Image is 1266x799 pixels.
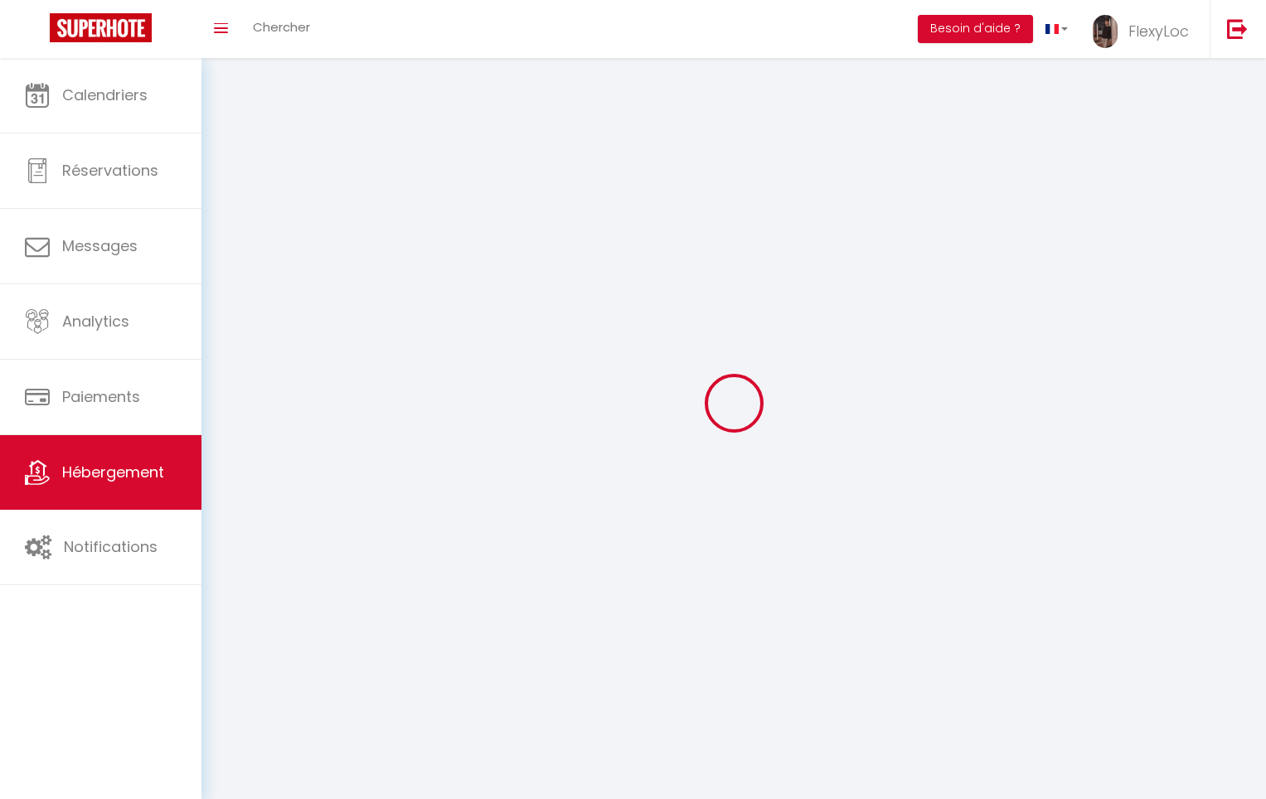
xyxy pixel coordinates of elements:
[64,536,158,557] span: Notifications
[62,386,140,407] span: Paiements
[918,15,1033,43] button: Besoin d'aide ?
[62,235,138,256] span: Messages
[1128,21,1189,41] span: FlexyLoc
[1227,18,1248,39] img: logout
[1093,15,1118,48] img: ...
[253,18,310,36] span: Chercher
[62,462,164,482] span: Hébergement
[50,13,152,42] img: Super Booking
[62,160,158,181] span: Réservations
[62,311,129,332] span: Analytics
[62,85,148,105] span: Calendriers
